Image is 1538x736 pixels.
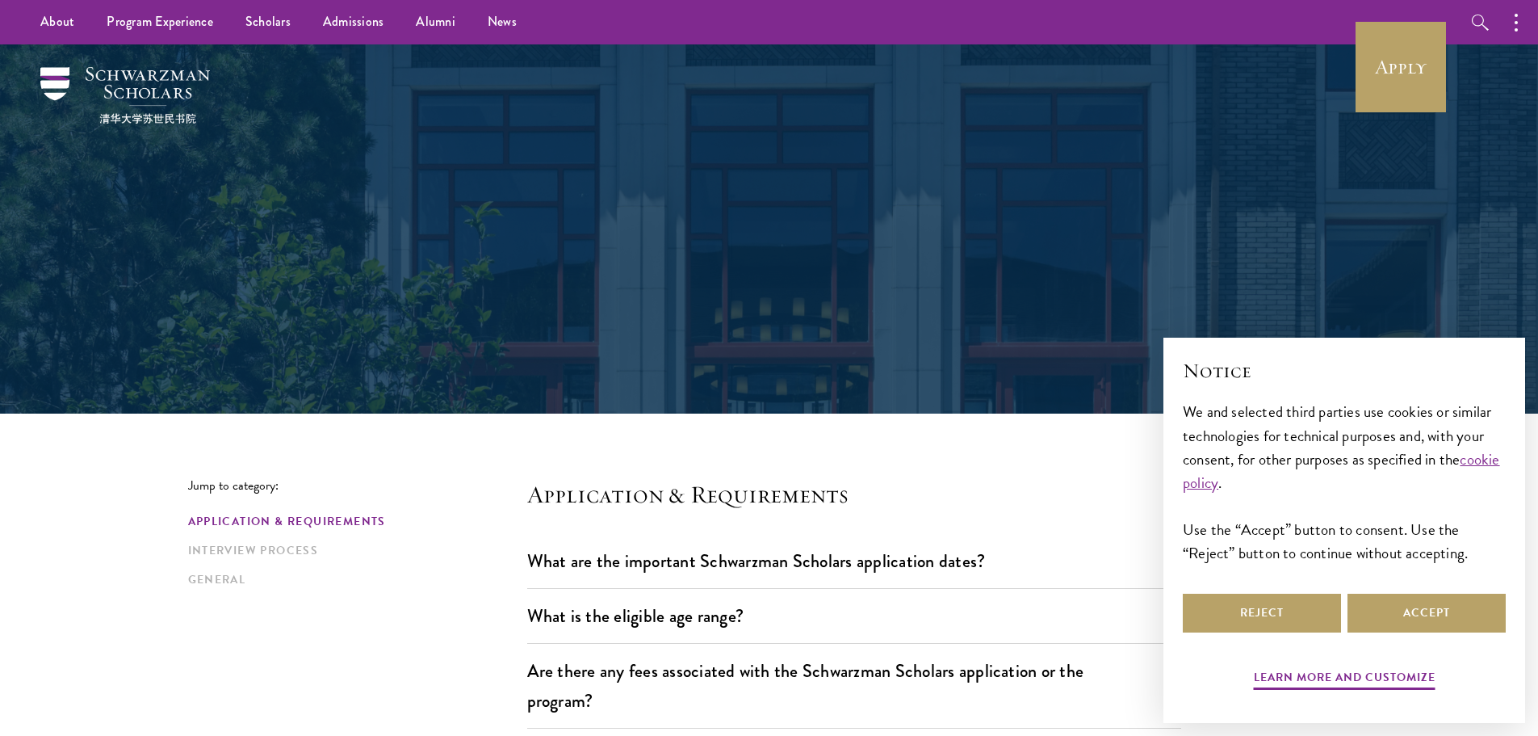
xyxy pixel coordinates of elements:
h4: Application & Requirements [527,478,1181,511]
div: We and selected third parties use cookies or similar technologies for technical purposes and, wit... [1183,400,1506,564]
button: Are there any fees associated with the Schwarzman Scholars application or the program? [527,653,1181,719]
a: Apply [1356,22,1446,112]
p: Jump to category: [188,478,527,493]
button: What is the eligible age range? [527,598,1181,634]
img: Schwarzman Scholars [40,67,210,124]
a: cookie policy [1183,448,1500,494]
button: Accept [1347,594,1506,633]
a: Application & Requirements [188,513,518,530]
button: Learn more and customize [1254,667,1435,692]
a: General [188,571,518,588]
button: What are the important Schwarzman Scholars application dates? [527,543,1181,579]
h2: Notice [1183,357,1506,385]
a: Interview Process [188,542,518,559]
button: Reject [1183,594,1341,633]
